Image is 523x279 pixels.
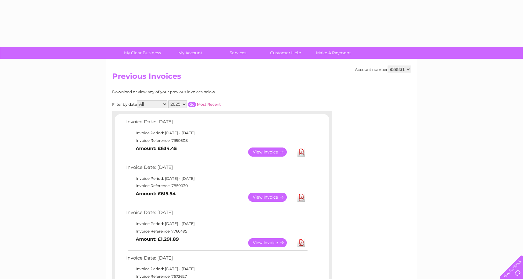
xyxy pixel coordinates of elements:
[355,66,411,73] div: Account number
[297,193,305,202] a: Download
[248,148,294,157] a: View
[136,146,177,151] b: Amount: £634.45
[136,191,176,196] b: Amount: £615.54
[125,118,308,129] td: Invoice Date: [DATE]
[308,47,359,59] a: Make A Payment
[117,47,168,59] a: My Clear Business
[112,72,411,84] h2: Previous Invoices
[125,208,308,220] td: Invoice Date: [DATE]
[297,238,305,247] a: Download
[125,265,308,273] td: Invoice Period: [DATE] - [DATE]
[248,238,294,247] a: View
[125,182,308,190] td: Invoice Reference: 7859030
[297,148,305,157] a: Download
[248,193,294,202] a: View
[136,236,179,242] b: Amount: £1,291.89
[112,100,277,108] div: Filter by date
[125,254,308,266] td: Invoice Date: [DATE]
[260,47,312,59] a: Customer Help
[125,175,308,182] td: Invoice Period: [DATE] - [DATE]
[112,90,277,94] div: Download or view any of your previous invoices below.
[125,163,308,175] td: Invoice Date: [DATE]
[164,47,216,59] a: My Account
[125,137,308,144] td: Invoice Reference: 7950508
[197,102,221,107] a: Most Recent
[125,220,308,228] td: Invoice Period: [DATE] - [DATE]
[125,129,308,137] td: Invoice Period: [DATE] - [DATE]
[212,47,264,59] a: Services
[125,228,308,235] td: Invoice Reference: 7766495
